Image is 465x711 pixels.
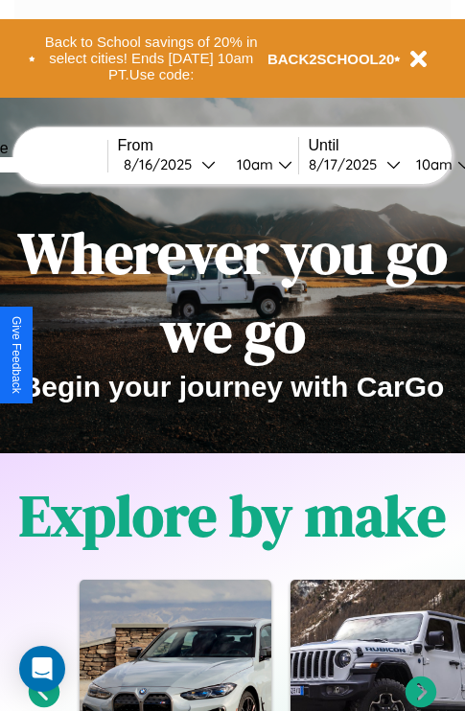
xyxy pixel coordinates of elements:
[267,51,395,67] b: BACK2SCHOOL20
[118,154,221,174] button: 8/16/2025
[227,155,278,173] div: 10am
[118,137,298,154] label: From
[19,476,446,555] h1: Explore by make
[10,316,23,394] div: Give Feedback
[124,155,201,173] div: 8 / 16 / 2025
[407,155,457,173] div: 10am
[309,155,386,173] div: 8 / 17 / 2025
[35,29,267,88] button: Back to School savings of 20% in select cities! Ends [DATE] 10am PT.Use code:
[221,154,298,174] button: 10am
[19,646,65,692] div: Open Intercom Messenger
